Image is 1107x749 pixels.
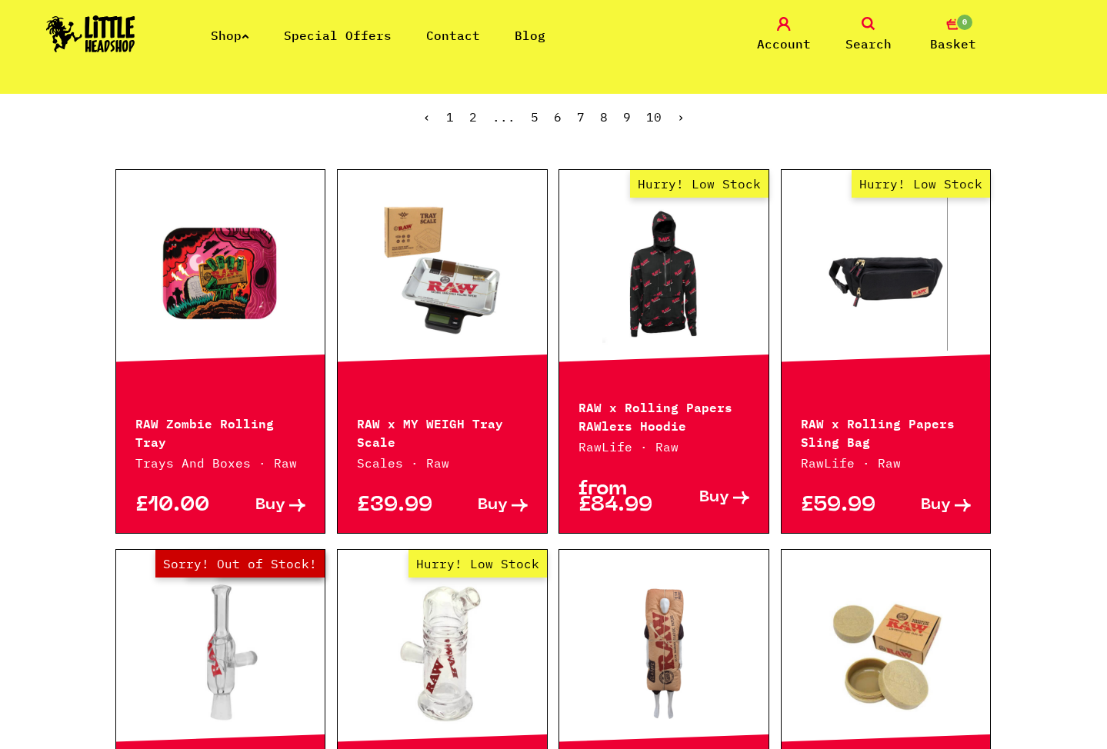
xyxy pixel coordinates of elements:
[623,109,631,125] a: 9
[757,35,811,53] span: Account
[220,498,305,514] a: Buy
[579,438,749,456] p: RawLife · Raw
[478,498,508,514] span: Buy
[446,109,454,125] a: 1
[845,35,892,53] span: Search
[469,109,477,125] a: 2
[442,498,528,514] a: Buy
[801,413,972,450] p: RAW x Rolling Papers Sling Bag
[955,13,974,32] span: 0
[677,111,685,123] li: Next »
[357,454,528,472] p: Scales · Raw
[357,498,442,514] p: £39.99
[426,28,480,43] a: Contact
[699,490,729,506] span: Buy
[211,28,249,43] a: Shop
[135,498,221,514] p: £10.00
[46,15,135,52] img: Little Head Shop Logo
[155,550,325,578] span: Sorry! Out of Stock!
[492,109,515,125] span: ...
[255,498,285,514] span: Buy
[801,498,886,514] p: £59.99
[630,170,769,198] span: Hurry! Low Stock
[852,170,990,198] span: Hurry! Low Stock
[646,109,662,125] span: 10
[886,498,972,514] a: Buy
[579,481,664,514] p: from £84.99
[915,17,992,53] a: 0 Basket
[830,17,907,53] a: Search
[338,577,547,731] a: Hurry! Low Stock
[116,577,325,731] a: Out of Stock Hurry! Low Stock Sorry! Out of Stock!
[664,481,749,514] a: Buy
[921,498,951,514] span: Buy
[357,413,528,450] p: RAW x MY WEIGH Tray Scale
[559,197,769,351] a: Hurry! Low Stock
[579,397,749,434] p: RAW x Rolling Papers RAWlers Hoodie
[408,550,547,578] span: Hurry! Low Stock
[135,413,306,450] p: RAW Zombie Rolling Tray
[554,109,562,125] a: 6
[135,454,306,472] p: Trays And Boxes · Raw
[284,28,392,43] a: Special Offers
[930,35,976,53] span: Basket
[531,109,538,125] a: 5
[577,109,585,125] a: 7
[600,109,608,125] a: 8
[677,109,685,125] span: ›
[801,454,972,472] p: RawLife · Raw
[515,28,545,43] a: Blog
[423,109,431,125] a: « Previous
[782,197,991,351] a: Hurry! Low Stock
